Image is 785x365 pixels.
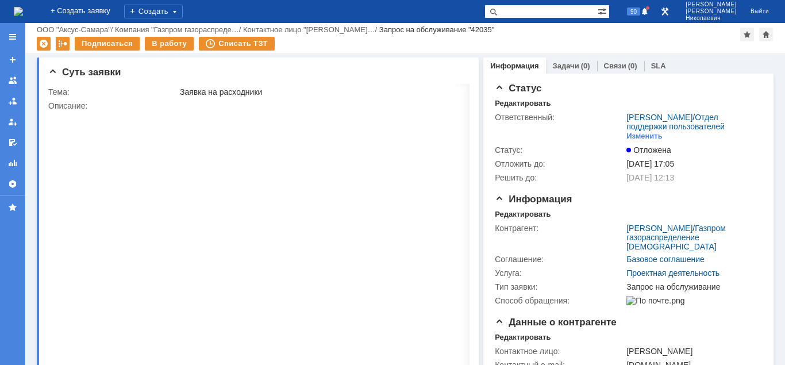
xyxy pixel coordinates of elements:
a: Мои заявки [3,113,22,131]
a: Задачи [553,62,579,70]
span: Николаевич [686,15,737,22]
span: [PERSON_NAME] [686,1,737,8]
div: Редактировать [495,333,551,342]
div: Отложить до: [495,159,624,168]
div: Способ обращения: [495,296,624,305]
div: Редактировать [495,99,551,108]
img: logo [14,7,23,16]
span: 90 [627,7,640,16]
div: Тема: [48,87,178,97]
div: / [626,224,757,251]
div: Контактное лицо: [495,347,624,356]
span: Отложена [626,145,671,155]
div: Статус: [495,145,624,155]
div: Контрагент: [495,224,624,233]
div: Удалить [37,37,51,51]
div: Ответственный: [495,113,624,122]
div: Запрос на обслуживание [626,282,757,291]
div: Добавить в избранное [740,28,754,41]
div: / [243,25,379,34]
a: Информация [490,62,538,70]
span: Расширенный поиск [598,5,609,16]
a: SLA [651,62,666,70]
div: [PERSON_NAME] [626,347,757,356]
a: Настройки [3,175,22,193]
a: Создать заявку [3,51,22,69]
div: Соглашение: [495,255,624,264]
a: ООО "Аксус-Самара" [37,25,111,34]
span: Информация [495,194,572,205]
div: Услуга: [495,268,624,278]
a: Заявки в моей ответственности [3,92,22,110]
a: Отчеты [3,154,22,172]
div: Изменить [626,132,663,141]
a: Отдел поддержки пользователей [626,113,725,131]
span: Суть заявки [48,67,121,78]
span: [DATE] 12:13 [626,173,674,182]
a: Газпром газораспределение [DEMOGRAPHIC_DATA] [626,224,726,251]
span: Данные о контрагенте [495,317,617,328]
div: (0) [628,62,637,70]
a: Мои согласования [3,133,22,152]
div: [DATE] 17:05 [626,159,757,168]
div: Сделать домашней страницей [759,28,773,41]
a: Компания "Газпром газораспреде… [115,25,239,34]
a: Контактное лицо "[PERSON_NAME]… [243,25,375,34]
span: Статус [495,83,541,94]
a: Связи [604,62,626,70]
div: Создать [124,5,183,18]
a: [PERSON_NAME] [626,224,692,233]
div: Решить до: [495,173,624,182]
div: Работа с массовостью [56,37,70,51]
span: [PERSON_NAME] [686,8,737,15]
img: По почте.png [626,296,684,305]
div: (0) [581,62,590,70]
a: [PERSON_NAME] [626,113,692,122]
div: / [115,25,243,34]
a: Перейти в интерфейс администратора [658,5,672,18]
a: Проектная деятельность [626,268,719,278]
a: Заявки на командах [3,71,22,90]
a: Базовое соглашение [626,255,705,264]
div: Запрос на обслуживание "42035" [379,25,495,34]
div: Редактировать [495,210,551,219]
div: / [626,113,757,131]
div: Тип заявки: [495,282,624,291]
a: Перейти на домашнюю страницу [14,7,23,16]
div: / [37,25,115,34]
